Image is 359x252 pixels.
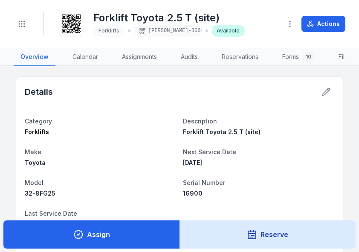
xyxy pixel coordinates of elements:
[301,16,345,32] button: Actions
[183,117,217,125] span: Description
[183,159,202,166] span: [DATE]
[93,11,245,25] h1: Forklift Toyota 2.5 T (site)
[25,148,41,155] span: Make
[179,220,356,249] button: Reserve
[183,179,225,186] span: Serial Number
[98,27,119,34] span: Forklifts
[302,52,315,62] div: 10
[25,117,52,125] span: Category
[183,148,236,155] span: Next Service Date
[3,220,180,249] button: Assign
[183,128,261,135] span: Forklift Toyota 2.5 T (site)
[14,48,55,66] a: Overview
[25,128,49,135] span: Forklifts
[174,48,205,66] a: Audits
[215,48,265,66] a: Reservations
[183,159,202,166] time: 25/09/2025, 12:00:00 am
[25,159,46,166] span: Toyota
[25,210,77,217] span: Last Service Date
[183,190,203,197] span: 16900
[14,16,30,32] button: Toggle navigation
[25,190,55,197] span: 32-8FG25
[25,86,53,98] h2: Details
[134,25,202,37] div: [PERSON_NAME]-3064
[211,25,245,37] div: Available
[66,48,105,66] a: Calendar
[25,179,43,186] span: Model
[275,48,321,66] a: Forms10
[115,48,164,66] a: Assignments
